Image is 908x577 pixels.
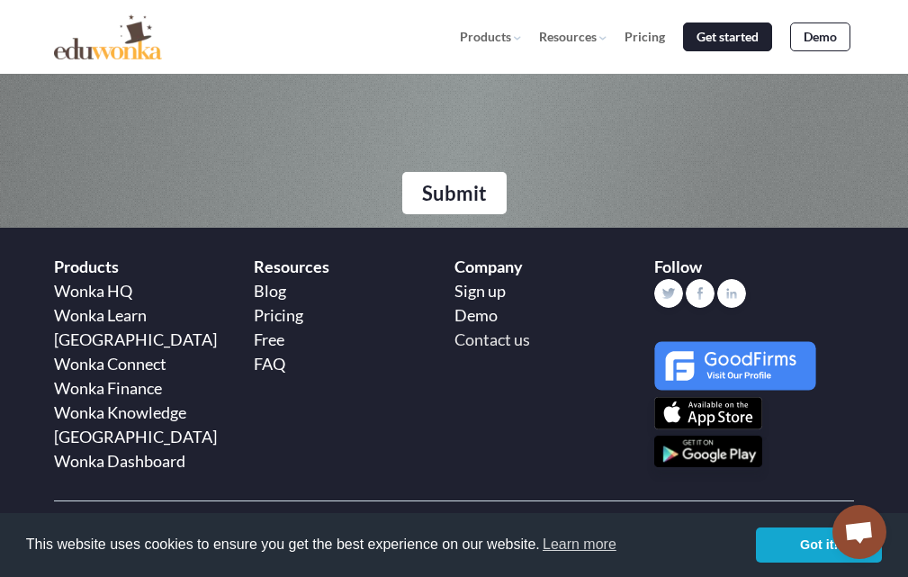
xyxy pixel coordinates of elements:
img: Eduwonka's twitter account [654,279,683,308]
img: GoodFirms Badge [654,341,816,391]
a: [GEOGRAPHIC_DATA] [54,427,217,446]
a: Wonka Dashboard [54,451,185,471]
a: Contact us [454,329,530,349]
p: Resources [254,255,454,279]
img: Educational Data Analytics | Eduwonka [54,14,162,59]
img: Eduwonka's facebook page [686,279,715,308]
img: Eduwonka's app store app download [654,397,762,429]
a: Wonka Knowledge [54,402,186,422]
img: Eduwonka's company details on linkedin [717,279,746,308]
a: Wonka Connect [54,354,166,374]
a: Demo [790,23,850,52]
a: Blog [254,281,286,301]
a: dismiss cookie message [756,527,882,563]
a: Wonka Finance [54,378,162,398]
a: FAQ [254,354,285,374]
a: Sign up [454,281,506,301]
a: [GEOGRAPHIC_DATA] [54,329,217,349]
a: Demo [454,305,498,325]
a: Pricing [625,30,665,45]
img: Eduwonka's play store app download [654,436,762,467]
a: Get started [683,23,772,52]
a: Pricing [254,305,303,325]
a: Wonka Learn [54,305,147,325]
p: Products [54,255,254,279]
a: Wonka HQ [54,281,132,301]
p: Follow [654,255,854,279]
a: Free [254,329,284,349]
a: learn more about cookies [540,531,619,558]
a: Open chat [832,505,886,559]
span: This website uses cookies to ensure you get the best experience on our website. [26,531,742,558]
iframe: Widget containing checkbox for hCaptcha security challenge [319,77,590,145]
button: Submit [402,172,507,214]
p: Company [454,255,654,279]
